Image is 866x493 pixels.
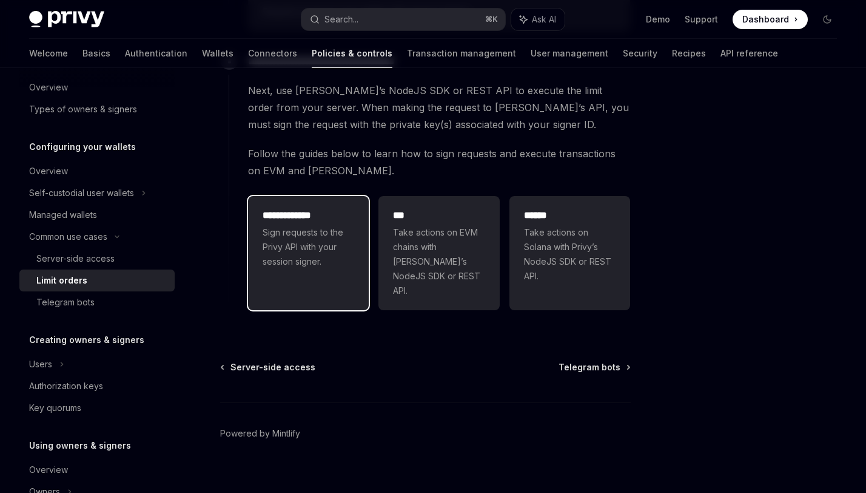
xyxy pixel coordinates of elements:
[672,39,706,68] a: Recipes
[29,140,136,154] h5: Configuring your wallets
[301,8,505,30] button: Search...⌘K
[19,459,175,481] a: Overview
[720,39,778,68] a: API reference
[485,15,498,24] span: ⌘ K
[220,427,300,440] a: Powered by Mintlify
[29,80,68,95] div: Overview
[248,145,630,179] span: Follow the guides below to learn how to sign requests and execute transactions on EVM and [PERSON...
[29,11,104,28] img: dark logo
[248,196,369,310] a: **** **** ***Sign requests to the Privy API with your session signer.
[29,379,103,393] div: Authorization keys
[19,270,175,291] a: Limit orders
[19,375,175,397] a: Authorization keys
[19,291,175,313] a: Telegram bots
[393,225,485,298] span: Take actions on EVM chains with [PERSON_NAME]’s NodeJS SDK or REST API.
[559,361,629,373] a: Telegram bots
[82,39,110,68] a: Basics
[36,273,87,288] div: Limit orders
[19,76,175,98] a: Overview
[511,8,565,30] button: Ask AI
[19,204,175,226] a: Managed wallets
[19,248,175,270] a: Server-side access
[324,12,358,27] div: Search...
[230,361,315,373] span: Server-side access
[29,333,144,347] h5: Creating owners & signers
[646,13,670,25] a: Demo
[248,39,297,68] a: Connectors
[19,397,175,419] a: Key quorums
[29,229,107,244] div: Common use cases
[312,39,392,68] a: Policies & controls
[742,13,789,25] span: Dashboard
[29,164,68,178] div: Overview
[29,357,52,372] div: Users
[29,39,68,68] a: Welcome
[221,361,315,373] a: Server-side access
[531,39,608,68] a: User management
[378,196,499,310] a: ***Take actions on EVM chains with [PERSON_NAME]’s NodeJS SDK or REST API.
[29,438,131,453] h5: Using owners & signers
[524,225,616,284] span: Take actions on Solana with Privy’s NodeJS SDK or REST API.
[29,463,68,477] div: Overview
[685,13,718,25] a: Support
[36,295,95,310] div: Telegram bots
[29,208,97,222] div: Managed wallets
[29,186,134,200] div: Self-custodial user wallets
[36,251,115,266] div: Server-side access
[202,39,233,68] a: Wallets
[407,39,516,68] a: Transaction management
[125,39,187,68] a: Authentication
[29,102,137,117] div: Types of owners & signers
[19,98,175,120] a: Types of owners & signers
[19,160,175,182] a: Overview
[532,13,556,25] span: Ask AI
[559,361,620,373] span: Telegram bots
[29,401,81,415] div: Key quorums
[623,39,657,68] a: Security
[733,10,808,29] a: Dashboard
[817,10,837,29] button: Toggle dark mode
[248,82,630,133] span: Next, use [PERSON_NAME]’s NodeJS SDK or REST API to execute the limit order from your server. Whe...
[263,225,354,269] span: Sign requests to the Privy API with your session signer.
[509,196,630,310] a: **** *Take actions on Solana with Privy’s NodeJS SDK or REST API.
